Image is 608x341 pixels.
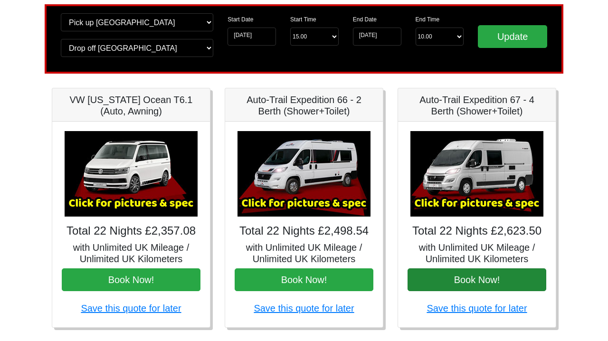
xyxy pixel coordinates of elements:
[228,28,276,46] input: Start Date
[235,242,373,265] h5: with Unlimited UK Mileage / Unlimited UK Kilometers
[235,268,373,291] button: Book Now!
[416,15,440,24] label: End Time
[408,242,546,265] h5: with Unlimited UK Mileage / Unlimited UK Kilometers
[235,224,373,238] h4: Total 22 Nights £2,498.54
[62,224,200,238] h4: Total 22 Nights £2,357.08
[228,15,253,24] label: Start Date
[237,131,370,217] img: Auto-Trail Expedition 66 - 2 Berth (Shower+Toilet)
[478,25,547,48] input: Update
[254,303,354,313] a: Save this quote for later
[81,303,181,313] a: Save this quote for later
[408,224,546,238] h4: Total 22 Nights £2,623.50
[427,303,527,313] a: Save this quote for later
[353,28,401,46] input: Return Date
[410,131,543,217] img: Auto-Trail Expedition 67 - 4 Berth (Shower+Toilet)
[62,268,200,291] button: Book Now!
[62,94,200,117] h5: VW [US_STATE] Ocean T6.1 (Auto, Awning)
[290,15,316,24] label: Start Time
[353,15,377,24] label: End Date
[62,242,200,265] h5: with Unlimited UK Mileage / Unlimited UK Kilometers
[408,94,546,117] h5: Auto-Trail Expedition 67 - 4 Berth (Shower+Toilet)
[408,268,546,291] button: Book Now!
[65,131,198,217] img: VW California Ocean T6.1 (Auto, Awning)
[235,94,373,117] h5: Auto-Trail Expedition 66 - 2 Berth (Shower+Toilet)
